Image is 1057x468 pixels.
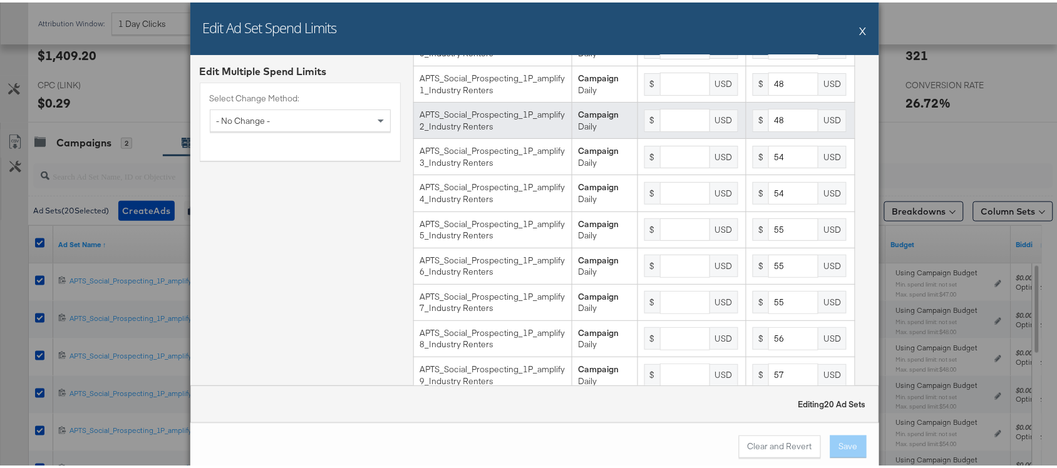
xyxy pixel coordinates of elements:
[203,16,337,34] h2: Edit Ad Set Spend Limits
[818,143,847,166] div: USD
[572,245,637,282] td: Daily
[644,325,660,347] div: $
[644,362,660,384] div: $
[710,143,738,166] div: USD
[818,71,847,93] div: USD
[644,288,660,311] div: $
[753,362,768,384] div: $
[753,288,768,311] div: $
[739,433,821,455] button: Clear and Revert
[753,325,768,347] div: $
[710,107,738,130] div: USD
[572,355,637,391] td: Daily
[644,252,660,275] div: $
[420,106,565,130] div: APTS_Social_Prospecting_1P_amplify 2_Industry Renters
[579,179,619,190] strong: Campaign
[753,216,768,238] div: $
[572,318,637,354] td: Daily
[710,252,738,275] div: USD
[825,396,866,407] span: 20 Ad Sets
[420,361,565,384] div: APTS_Social_Prospecting_1P_amplify 9_Industry Renters
[579,143,619,154] strong: Campaign
[644,143,660,166] div: $
[579,361,619,372] strong: Campaign
[579,216,619,227] strong: Campaign
[753,180,768,202] div: $
[710,325,738,347] div: USD
[710,216,738,238] div: USD
[710,71,738,93] div: USD
[217,113,271,124] span: - No Change -
[572,173,637,209] td: Daily
[710,288,738,311] div: USD
[572,209,637,245] td: Daily
[644,107,660,130] div: $
[572,282,637,318] td: Daily
[572,100,637,136] td: Daily
[420,325,565,348] div: APTS_Social_Prospecting_1P_amplify 8_Industry Renters
[420,143,565,166] div: APTS_Social_Prospecting_1P_amplify 3_Industry Renters
[420,70,565,93] div: APTS_Social_Prospecting_1P_amplify 1_Industry Renters
[818,325,847,347] div: USD
[818,252,847,275] div: USD
[710,362,738,384] div: USD
[579,288,619,300] strong: Campaign
[753,143,768,166] div: $
[579,70,619,81] strong: Campaign
[210,90,391,102] label: Select Change Method:
[579,252,619,263] strong: Campaign
[572,136,637,173] td: Daily
[710,180,738,202] div: USD
[860,16,867,41] button: X
[818,180,847,202] div: USD
[753,107,768,130] div: $
[644,216,660,238] div: $
[798,396,866,407] strong: Editing
[420,216,565,239] div: APTS_Social_Prospecting_1P_amplify 5_Industry Renters
[420,288,565,312] div: APTS_Social_Prospecting_1P_amplify 7_Industry Renters
[818,362,847,384] div: USD
[579,325,619,336] strong: Campaign
[644,71,660,93] div: $
[420,252,565,275] div: APTS_Social_Prospecting_1P_amplify 6_Industry Renters
[818,107,847,130] div: USD
[644,180,660,202] div: $
[420,179,565,202] div: APTS_Social_Prospecting_1P_amplify 4_Industry Renters
[818,288,847,311] div: USD
[818,216,847,238] div: USD
[753,71,768,93] div: $
[572,64,637,100] td: Daily
[753,252,768,275] div: $
[579,106,619,118] strong: Campaign
[200,62,401,76] div: Edit Multiple Spend Limits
